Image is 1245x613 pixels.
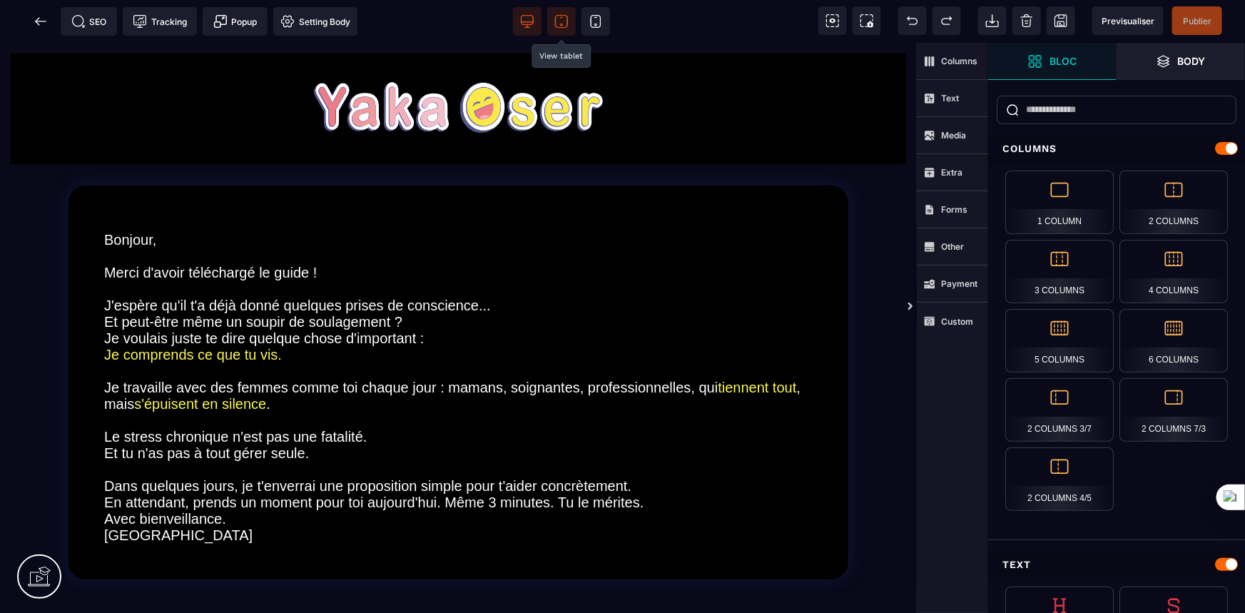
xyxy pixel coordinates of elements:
div: 2 Columns 3/7 [1005,378,1114,442]
div: Text [988,552,1245,578]
div: 1 Column [1005,171,1114,234]
div: Bonjour, Merci d'avoir téléchargé le guide ! J'espère qu'il t'a déjà donné quelques prises de con... [104,189,813,501]
div: 5 Columns [1005,309,1114,373]
span: Tracking [133,14,187,29]
strong: Text [941,93,959,103]
span: Open Layer Manager [1117,43,1245,80]
div: 2 Columns 7/3 [1119,378,1228,442]
strong: Extra [941,167,962,178]
strong: Columns [941,56,977,66]
strong: Payment [941,278,977,289]
strong: Forms [941,204,967,215]
strong: Bloc [1050,56,1077,66]
span: Publier [1183,16,1211,26]
span: Previsualiser [1102,16,1154,26]
strong: Media [941,130,966,141]
span: SEO [71,14,107,29]
span: Open Blocks [988,43,1117,80]
div: 4 Columns [1119,240,1228,303]
span: Setting Body [280,14,350,29]
span: Screenshot [853,6,881,35]
div: 2 Columns [1119,171,1228,234]
img: aa6757e2f70c7967f7730340346f47c4_yakaoser_%C3%A9crit__copie.png [314,39,604,90]
div: 2 Columns 4/5 [1005,447,1114,511]
strong: Custom [941,316,973,327]
div: 6 Columns [1119,309,1228,373]
strong: Body [1178,56,1206,66]
strong: Other [941,241,964,252]
span: View components [818,6,847,35]
span: Preview [1092,6,1164,35]
span: Popup [213,14,258,29]
div: 3 Columns [1005,240,1114,303]
div: Columns [988,136,1245,162]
